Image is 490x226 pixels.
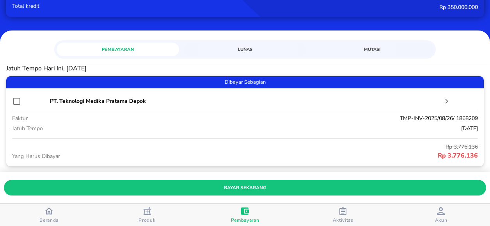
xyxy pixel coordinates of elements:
button: bayar sekarang [4,180,486,196]
span: Pembayaran [231,217,259,223]
button: Pembayaran [196,204,294,226]
span: Produk [138,217,155,223]
span: Pembayaran [61,46,174,53]
p: Yang Harus Dibayar [12,152,245,160]
p: Rp 3.776.136 [245,151,478,160]
span: Akun [435,217,447,223]
a: Lunas [184,43,306,56]
p: [DATE] [206,124,478,133]
p: Rp 3.776.136 [245,143,478,151]
button: Aktivitas [294,204,392,226]
p: Total kredit [12,4,206,9]
a: Mutasi [311,43,433,56]
button: Produk [98,204,196,226]
p: faktur [12,114,206,122]
p: Rp 350.000.000 [206,4,478,11]
button: Akun [392,204,490,226]
p: TMP-INV-2025/08/26/ 1868209 [206,114,478,122]
span: Aktivitas [333,217,353,223]
p: Jatuh Tempo Hari Ini, [DATE] [6,65,484,72]
p: PT. Teknologi Medika Pratama Depok [50,97,442,105]
div: simple tabs [54,40,436,56]
span: Lunas [188,46,302,53]
span: Beranda [39,217,59,223]
span: Mutasi [316,46,429,53]
p: jatuh tempo [12,124,206,133]
a: Pembayaran [57,43,179,56]
span: Dibayar Sebagian [6,78,484,87]
span: bayar sekarang [10,184,480,192]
